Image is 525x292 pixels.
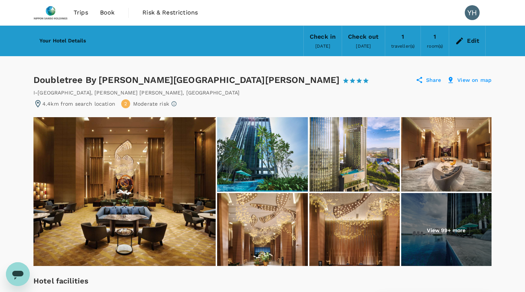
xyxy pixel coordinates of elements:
img: Nippon Sanso Holdings Singapore Pte Ltd [33,4,68,21]
span: traveller(s) [391,44,415,49]
span: Book [100,8,115,17]
span: [DATE] [315,44,330,49]
img: Exterior [217,117,307,192]
div: Check out [348,32,379,42]
img: Exterior [309,117,400,192]
span: 2 [124,100,127,108]
h6: Hotel facilities [33,275,188,287]
div: I-[GEOGRAPHIC_DATA] , [PERSON_NAME] [PERSON_NAME] , [GEOGRAPHIC_DATA] [33,89,239,96]
img: Lobby [401,117,492,192]
span: Risk & Restrictions [142,8,198,17]
p: Share [426,76,441,84]
div: 1 [434,32,436,42]
span: [DATE] [356,44,371,49]
div: Edit [467,36,479,46]
iframe: Button to launch messaging window [6,262,30,286]
img: Lobby [217,193,307,267]
div: YH [465,5,480,20]
img: Pool [401,193,492,267]
span: room(s) [427,44,443,49]
p: View on map [457,76,492,84]
div: Check in [310,32,336,42]
div: 1 [402,32,404,42]
h6: Your Hotel Details [39,37,86,45]
span: Trips [74,8,88,17]
p: 4.4km from search location [42,100,115,108]
img: Reception [309,193,400,267]
img: Lobby [33,117,216,266]
div: Doubletree By [PERSON_NAME][GEOGRAPHIC_DATA][PERSON_NAME] [33,74,376,86]
p: View 99+ more [427,227,466,234]
p: Moderate risk [133,100,169,108]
